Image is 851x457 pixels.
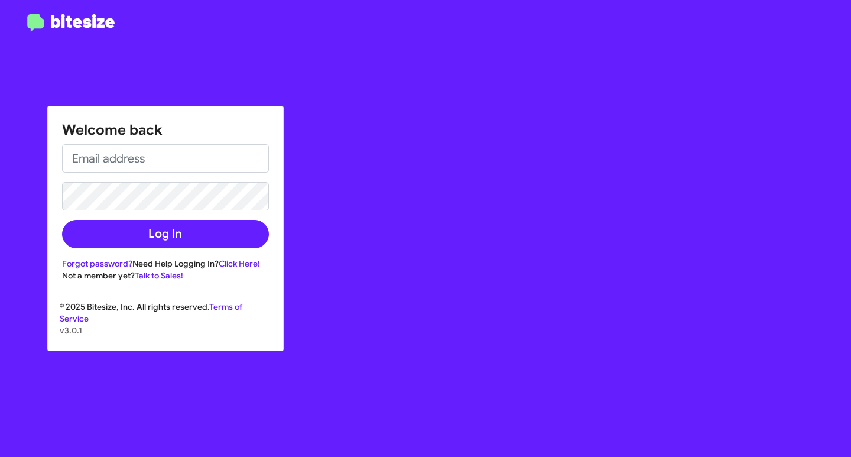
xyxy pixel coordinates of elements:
button: Log In [62,220,269,248]
a: Terms of Service [60,302,242,324]
div: Need Help Logging In? [62,258,269,270]
a: Click Here! [219,258,260,269]
h1: Welcome back [62,121,269,140]
div: © 2025 Bitesize, Inc. All rights reserved. [48,301,283,351]
div: Not a member yet? [62,270,269,281]
input: Email address [62,144,269,173]
a: Talk to Sales! [135,270,183,281]
p: v3.0.1 [60,325,271,336]
a: Forgot password? [62,258,132,269]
